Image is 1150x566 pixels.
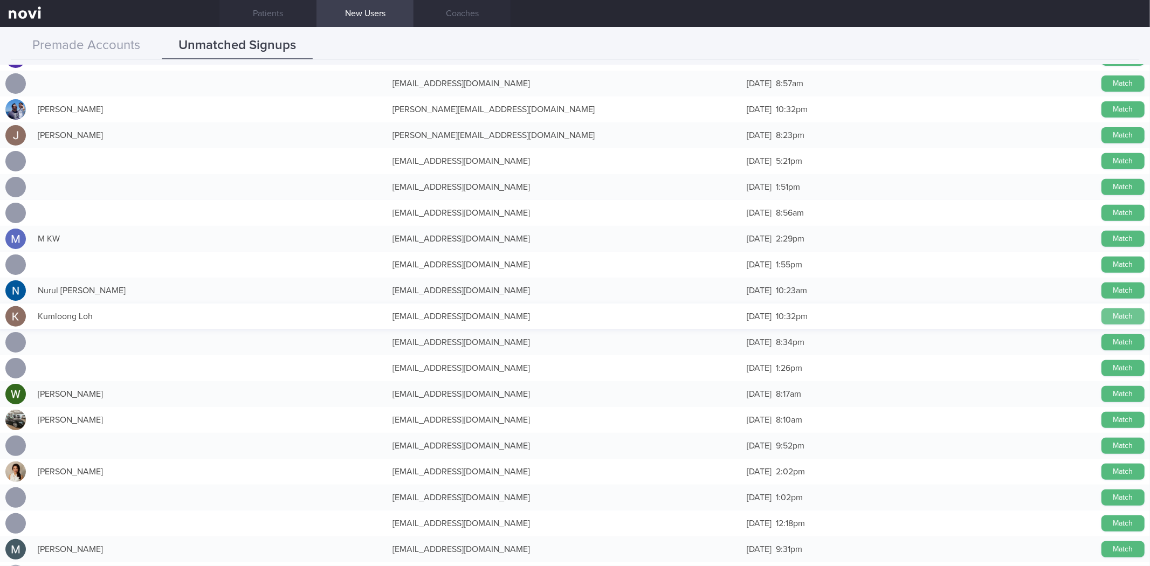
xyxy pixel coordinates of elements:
span: 10:32pm [776,105,808,114]
span: 8:34pm [776,338,804,347]
span: 9:31pm [776,545,802,554]
button: Match [1101,282,1145,299]
span: 2:02pm [776,467,805,476]
span: 9:52pm [776,441,804,450]
button: Match [1101,489,1145,506]
div: [EMAIL_ADDRESS][DOMAIN_NAME] [387,435,742,457]
span: 1:51pm [776,183,800,191]
span: 5:21pm [776,157,802,165]
div: [PERSON_NAME] [32,125,387,146]
span: 8:57am [776,79,803,88]
div: [EMAIL_ADDRESS][DOMAIN_NAME] [387,176,742,198]
button: Unmatched Signups [162,32,313,59]
span: 8:10am [776,416,802,424]
span: [DATE] [747,364,772,372]
div: [EMAIL_ADDRESS][DOMAIN_NAME] [387,280,742,301]
button: Match [1101,515,1145,532]
button: Premade Accounts [11,32,162,59]
span: [DATE] [747,209,772,217]
span: [DATE] [747,312,772,321]
span: 8:17am [776,390,801,398]
span: [DATE] [747,441,772,450]
button: Match [1101,541,1145,557]
div: [PERSON_NAME][EMAIL_ADDRESS][DOMAIN_NAME] [387,125,742,146]
span: [DATE] [747,234,772,243]
button: Match [1101,205,1145,221]
div: [PERSON_NAME] [32,409,387,431]
span: [DATE] [747,79,772,88]
span: [DATE] [747,338,772,347]
div: Nurul [PERSON_NAME] [32,280,387,301]
div: [EMAIL_ADDRESS][DOMAIN_NAME] [387,357,742,379]
span: 2:29pm [776,234,804,243]
span: 10:23am [776,286,807,295]
span: [DATE] [747,131,772,140]
span: [DATE] [747,545,772,554]
div: [EMAIL_ADDRESS][DOMAIN_NAME] [387,513,742,534]
span: [DATE] [747,519,772,528]
div: [EMAIL_ADDRESS][DOMAIN_NAME] [387,306,742,327]
span: 1:02pm [776,493,803,502]
div: [PERSON_NAME] [32,383,387,405]
button: Match [1101,179,1145,195]
button: Match [1101,75,1145,92]
button: Match [1101,231,1145,247]
button: Match [1101,257,1145,273]
span: [DATE] [747,260,772,269]
div: [EMAIL_ADDRESS][DOMAIN_NAME] [387,73,742,94]
div: [EMAIL_ADDRESS][DOMAIN_NAME] [387,461,742,482]
span: [DATE] [747,467,772,476]
div: [EMAIL_ADDRESS][DOMAIN_NAME] [387,202,742,224]
div: M KW [32,228,387,250]
button: Match [1101,438,1145,454]
button: Match [1101,153,1145,169]
button: Match [1101,127,1145,143]
div: [EMAIL_ADDRESS][DOMAIN_NAME] [387,539,742,560]
div: Kumloong Loh [32,306,387,327]
button: Match [1101,334,1145,350]
span: 1:26pm [776,364,802,372]
div: [PERSON_NAME] [32,99,387,120]
div: [EMAIL_ADDRESS][DOMAIN_NAME] [387,254,742,275]
div: [EMAIL_ADDRESS][DOMAIN_NAME] [387,409,742,431]
span: 10:32pm [776,312,808,321]
span: 1:55pm [776,260,802,269]
div: [PERSON_NAME] [32,539,387,560]
button: Match [1101,386,1145,402]
button: Match [1101,360,1145,376]
span: [DATE] [747,183,772,191]
div: [EMAIL_ADDRESS][DOMAIN_NAME] [387,383,742,405]
div: [EMAIL_ADDRESS][DOMAIN_NAME] [387,228,742,250]
div: [EMAIL_ADDRESS][DOMAIN_NAME] [387,487,742,508]
span: [DATE] [747,416,772,424]
div: [PERSON_NAME][EMAIL_ADDRESS][DOMAIN_NAME] [387,99,742,120]
span: [DATE] [747,493,772,502]
span: [DATE] [747,390,772,398]
button: Match [1101,464,1145,480]
span: 8:23pm [776,131,804,140]
span: [DATE] [747,105,772,114]
span: 8:56am [776,209,804,217]
div: [EMAIL_ADDRESS][DOMAIN_NAME] [387,332,742,353]
button: Match [1101,101,1145,118]
span: [DATE] [747,157,772,165]
button: Match [1101,412,1145,428]
button: Match [1101,308,1145,325]
span: [DATE] [747,286,772,295]
div: [EMAIL_ADDRESS][DOMAIN_NAME] [387,150,742,172]
div: [PERSON_NAME] [32,461,387,482]
span: 12:18pm [776,519,805,528]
